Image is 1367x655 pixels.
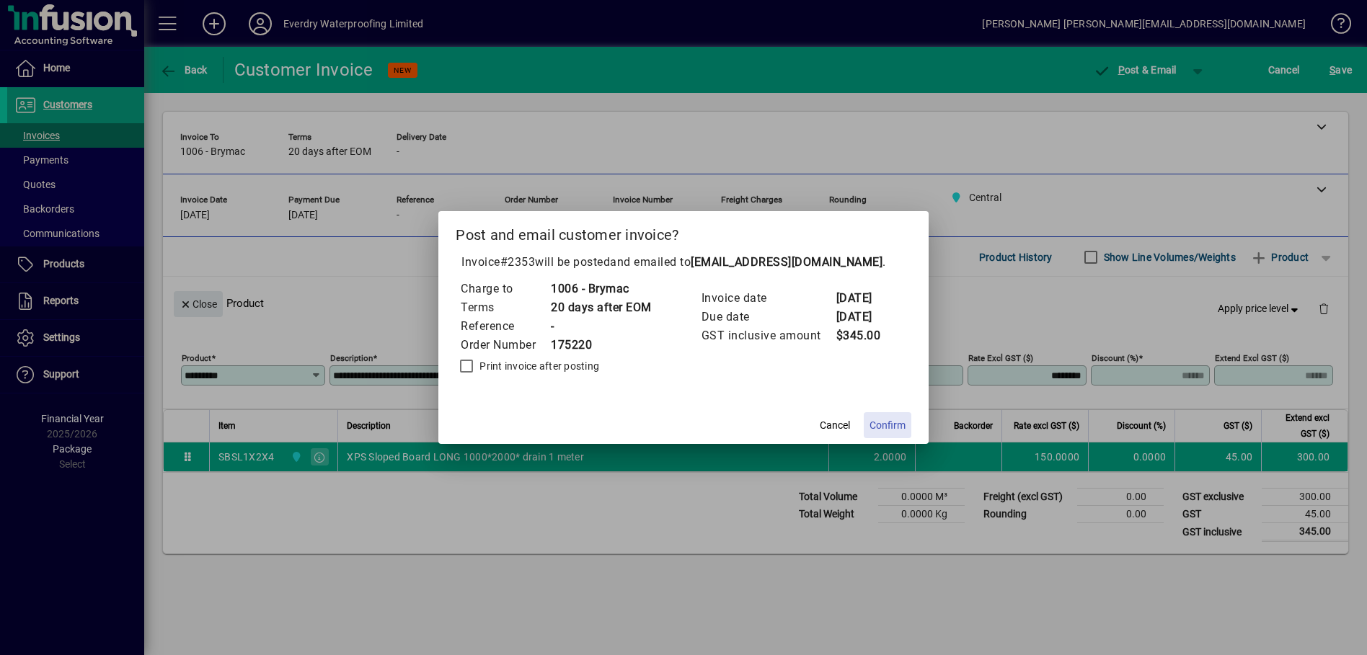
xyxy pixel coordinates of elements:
td: Reference [460,317,550,336]
span: #2353 [500,255,536,269]
p: Invoice will be posted . [456,254,911,271]
h2: Post and email customer invoice? [438,211,929,253]
label: Print invoice after posting [477,359,599,373]
td: Invoice date [701,289,836,308]
td: [DATE] [836,308,893,326]
td: [DATE] [836,289,893,308]
td: 1006 - Brymac [550,280,652,298]
td: 175220 [550,336,652,355]
td: - [550,317,652,336]
button: Confirm [864,412,911,438]
td: Terms [460,298,550,317]
td: GST inclusive amount [701,326,836,345]
button: Cancel [812,412,858,438]
td: $345.00 [836,326,893,345]
td: Due date [701,308,836,326]
span: Cancel [820,418,850,433]
span: Confirm [870,418,906,433]
b: [EMAIL_ADDRESS][DOMAIN_NAME] [691,255,882,269]
td: Order Number [460,336,550,355]
td: 20 days after EOM [550,298,652,317]
span: and emailed to [610,255,882,269]
td: Charge to [460,280,550,298]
